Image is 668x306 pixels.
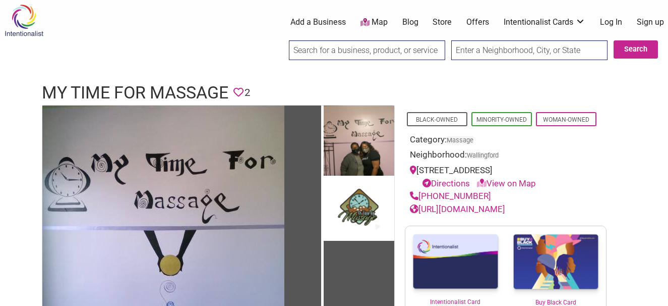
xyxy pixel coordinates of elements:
a: Blog [402,17,418,28]
a: Log In [600,17,622,28]
div: Neighborhood: [410,148,601,164]
a: Minority-Owned [476,116,527,123]
span: Wallingford [467,152,499,159]
a: Intentionalist Cards [504,17,585,28]
a: Woman-Owned [543,116,589,123]
a: Add a Business [290,17,346,28]
a: [PHONE_NUMBER] [410,191,491,201]
button: Search [614,40,658,59]
a: Massage [447,136,473,144]
div: Category: [410,133,601,149]
a: Directions [422,178,470,188]
a: [URL][DOMAIN_NAME] [410,204,505,214]
span: 2 [245,85,250,100]
input: Search for a business, product, or service [289,40,445,60]
a: Sign up [637,17,664,28]
a: Store [433,17,452,28]
div: [STREET_ADDRESS] [410,164,601,190]
img: Intentionalist Card [405,226,506,297]
input: Enter a Neighborhood, City, or State [451,40,608,60]
h1: My Time for Massage [42,81,228,105]
a: Offers [466,17,489,28]
a: Black-Owned [416,116,458,123]
a: View on Map [477,178,536,188]
a: Map [360,17,388,28]
img: Buy Black Card [506,226,606,298]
